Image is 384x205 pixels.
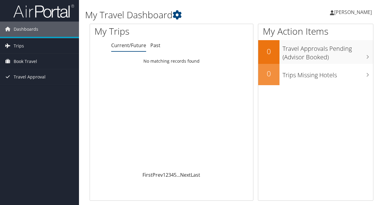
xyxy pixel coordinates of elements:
a: Next [180,172,191,178]
span: Trips [14,38,24,54]
h2: 0 [258,68,279,79]
a: 0Travel Approvals Pending (Advisor Booked) [258,40,373,64]
h1: My Trips [94,25,180,38]
a: 5 [174,172,177,178]
span: Dashboards [14,22,38,37]
h1: My Travel Dashboard [85,9,280,21]
a: Past [150,42,160,49]
h2: 0 [258,46,279,57]
h3: Trips Missing Hotels [283,68,373,79]
span: Travel Approval [14,69,46,85]
a: 4 [171,172,174,178]
a: Current/Future [111,42,146,49]
span: Book Travel [14,54,37,69]
a: Prev [153,172,163,178]
td: No matching records found [90,56,253,67]
a: 0Trips Missing Hotels [258,64,373,85]
a: 1 [163,172,166,178]
h3: Travel Approvals Pending (Advisor Booked) [283,41,373,61]
a: First [142,172,153,178]
h1: My Action Items [258,25,373,38]
a: 3 [168,172,171,178]
a: Last [191,172,200,178]
span: … [177,172,180,178]
a: 2 [166,172,168,178]
span: [PERSON_NAME] [334,9,372,16]
a: [PERSON_NAME] [330,3,378,21]
img: airportal-logo.png [13,4,74,18]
